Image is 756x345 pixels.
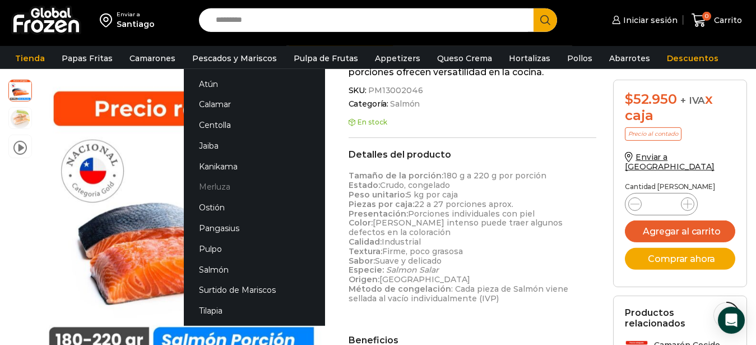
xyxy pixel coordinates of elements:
[184,280,325,301] a: Surtido de Mariscos
[711,15,742,26] span: Carrito
[100,11,117,30] img: address-field-icon.svg
[349,284,451,294] strong: Método de congelación
[503,48,556,69] a: Hortalizas
[117,11,155,19] div: Enviar a
[349,180,380,190] strong: Estado:
[349,218,373,228] strong: Color:
[288,48,364,69] a: Pulpa de Frutas
[349,274,379,284] strong: Origen:
[625,127,681,141] p: Precio al contado
[625,91,735,124] div: x caja
[349,190,407,200] strong: Peso unitario:
[9,79,31,101] span: salmon porcion
[388,99,420,109] a: Salmón
[184,94,325,115] a: Calamar
[349,171,443,181] strong: Tamaño de la porción:
[349,265,384,275] strong: Especie:
[718,307,745,334] div: Open Intercom Messenger
[604,48,656,69] a: Abarrotes
[651,196,672,212] input: Product quantity
[620,15,678,26] span: Iniciar sesión
[661,48,724,69] a: Descuentos
[349,171,596,303] p: 180 g a 220 g por porción Crudo, congelado 5 kg por caja 22 a 27 porciones aprox. Porciones indiv...
[184,136,325,157] a: Jaiba
[349,237,382,247] strong: Calidad:
[349,86,596,95] span: SKU:
[117,19,155,30] div: Santiago
[184,156,325,177] a: Kanikama
[349,199,414,209] strong: Piezas por caja:
[534,8,557,32] button: Search button
[184,238,325,259] a: Pulpo
[625,91,633,107] span: $
[349,149,596,160] h2: Detalles del producto
[702,12,711,21] span: 0
[56,48,118,69] a: Papas Fritas
[349,256,375,266] strong: Sabor:
[386,265,439,275] em: Salmon Salar
[349,99,596,109] span: Categoría:
[184,301,325,321] a: Tilapia
[625,152,715,172] a: Enviar a [GEOGRAPHIC_DATA]
[349,209,408,219] strong: Presentación:
[184,259,325,280] a: Salmón
[184,218,325,239] a: Pangasius
[369,48,426,69] a: Appetizers
[184,177,325,197] a: Merluza
[625,307,735,329] h2: Productos relacionados
[689,7,745,34] a: 0 Carrito
[184,115,325,136] a: Centolla
[184,197,325,218] a: Ostión
[187,48,282,69] a: Pescados y Mariscos
[349,246,382,256] strong: Textura:
[184,73,325,94] a: Atún
[609,9,678,31] a: Iniciar sesión
[562,48,598,69] a: Pollos
[625,220,735,242] button: Agregar al carrito
[367,86,423,95] span: PM13002046
[625,91,676,107] bdi: 52.950
[10,48,50,69] a: Tienda
[9,108,31,130] span: plato-salmon
[349,118,596,126] p: En stock
[432,48,498,69] a: Queso Crema
[625,248,735,270] button: Comprar ahora
[124,48,181,69] a: Camarones
[680,95,705,106] span: + IVA
[625,183,735,191] p: Cantidad [PERSON_NAME]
